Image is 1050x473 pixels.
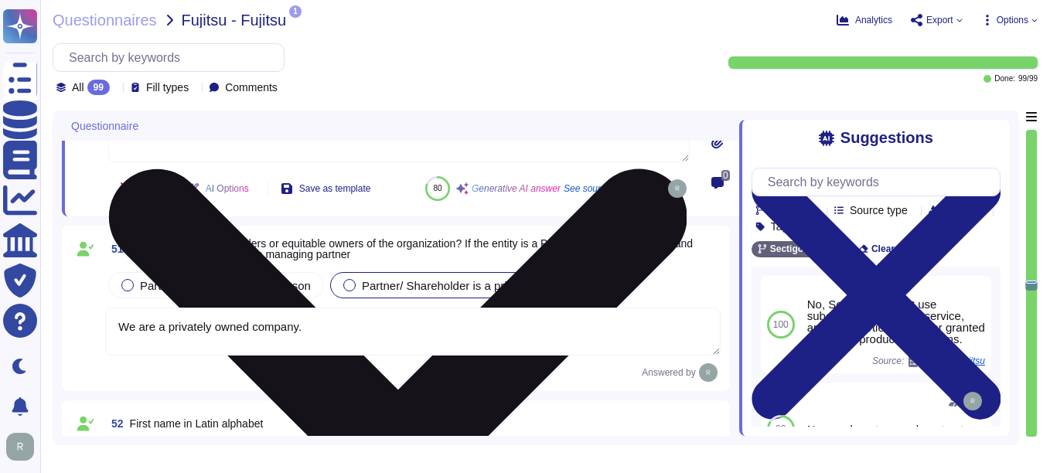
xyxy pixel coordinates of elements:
img: user [668,179,687,198]
img: user [699,363,718,382]
div: 99 [87,80,110,95]
span: Analytics [855,15,892,25]
span: 83 [776,424,786,434]
span: 100 [773,320,789,329]
span: 99 / 99 [1018,75,1038,83]
span: Fujitsu - Fujitsu [182,12,287,28]
input: Search by keywords [61,44,284,71]
span: Done: [994,75,1015,83]
span: 80 [433,184,441,192]
textarea: We are a privately owned company. [105,308,721,356]
span: Comments [225,82,278,93]
span: Questionnaire [71,121,138,131]
span: Export [926,15,953,25]
span: 51 [105,243,124,254]
img: user [6,433,34,461]
span: Fill types [146,82,189,93]
button: Analytics [837,14,892,26]
span: 1 [289,5,302,18]
button: user [3,430,45,464]
span: 52 [105,418,124,429]
span: 0 [721,170,730,181]
span: All [72,82,84,93]
span: Questionnaires [53,12,157,28]
img: user [963,392,982,410]
input: Search by keywords [760,168,1000,196]
span: Options [997,15,1028,25]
